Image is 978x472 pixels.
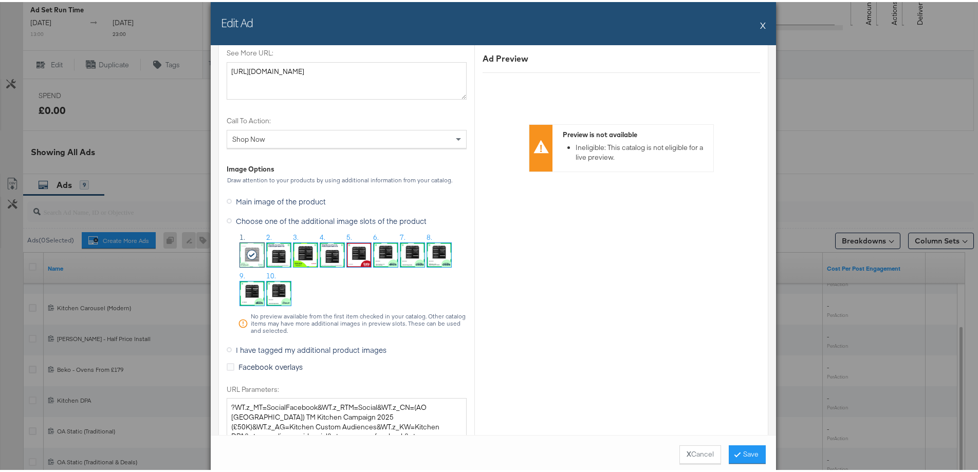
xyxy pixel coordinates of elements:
[679,443,721,462] button: XCancel
[400,231,405,240] span: 7.
[483,51,760,63] div: Ad Preview
[576,141,708,160] li: Ineligible: This catalog is not eligible for a live preview.
[227,114,467,124] label: Call To Action:
[236,194,326,204] span: Main image of the product
[239,231,245,240] span: 1.
[293,231,299,240] span: 3.
[427,241,451,265] img: ZWrWlx8vJZRfLsGugDQIKw.jpg
[238,360,303,370] span: Facebook overlays
[227,175,467,182] div: Draw attention to your products by using additional information from your catalog.
[266,269,276,279] span: 10.
[400,241,425,265] img: YQvz-3EmV1lagiRVfuysVA.jpg
[347,241,371,265] img: OZuZr6D4TAfNvLJvfEV6Sw.jpg
[729,443,766,462] button: Save
[232,133,265,142] span: Shop Now
[320,241,344,265] img: ByDj-r095O_Maits5bdfbg.jpg
[293,241,318,265] img: l-JXpbs8O6kKMr-Smo-Y0A.jpg
[227,46,467,56] label: See More URL:
[221,13,253,28] h2: Edit Ad
[346,231,352,240] span: 5.
[760,13,766,33] button: X
[227,60,467,98] textarea: [URL][DOMAIN_NAME]
[239,269,245,279] span: 9.
[563,128,708,138] div: Preview is not available
[236,343,386,353] span: I have tagged my additional product images
[374,241,398,265] img: sInzDhdO0WetxsRCHnC7aw.jpg
[236,214,427,224] span: Choose one of the additional image slots of the product
[266,231,272,240] span: 2.
[320,231,325,240] span: 4.
[227,396,467,443] textarea: ?WT.z_MT=SocialFacebook&WT.z_RTM=Social&WT.z_CN=(AO [GEOGRAPHIC_DATA]) TM Kitchen Campaign 2025 (...
[267,241,291,265] img: ByDj-r095O_Maits5bdfbg.jpg
[687,447,691,457] strong: X
[250,311,467,332] div: No preview available from the first item checked in your catalog. Other catalog items may have mo...
[373,231,379,240] span: 6.
[240,279,264,304] img: 80ZDRVeFjq36e5Zx5oYs_g.jpg
[227,162,274,172] div: Image Options
[267,279,291,304] img: iv86WV3oKyZ5XyVTG_Lv6w.jpg
[227,383,467,392] label: URL Parameters:
[427,231,432,240] span: 8.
